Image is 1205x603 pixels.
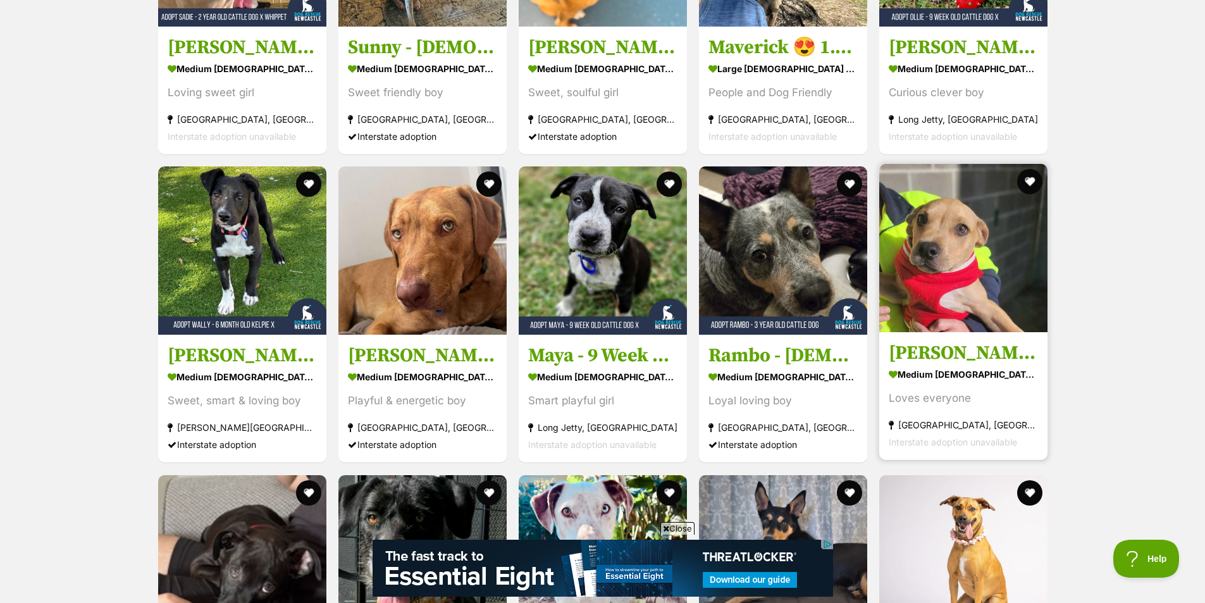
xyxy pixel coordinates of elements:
[889,390,1038,407] div: Loves everyone
[338,166,507,335] img: Woody - 10 Month Old Mixed Breed
[519,26,687,154] a: [PERSON_NAME] - [DEMOGRAPHIC_DATA] Staffy X Mastiff medium [DEMOGRAPHIC_DATA] Dog Sweet, soulful ...
[528,344,677,368] h3: Maya - 9 Week Old Cattle Dog X
[476,480,502,506] button: favourite
[348,111,497,128] div: [GEOGRAPHIC_DATA], [GEOGRAPHIC_DATA]
[528,35,677,59] h3: [PERSON_NAME] - [DEMOGRAPHIC_DATA] Staffy X Mastiff
[657,171,682,197] button: favourite
[708,35,858,59] h3: Maverick 😍 1.[DEMOGRAPHIC_DATA], Staffy x Rotti
[1017,480,1042,506] button: favourite
[338,26,507,154] a: Sunny - [DEMOGRAPHIC_DATA] Cattle Dog X medium [DEMOGRAPHIC_DATA] Dog Sweet friendly boy [GEOGRAP...
[168,420,317,437] div: [PERSON_NAME][GEOGRAPHIC_DATA], [GEOGRAPHIC_DATA]
[168,368,317,387] div: medium [DEMOGRAPHIC_DATA] Dog
[889,437,1017,448] span: Interstate adoption unavailable
[889,366,1038,384] div: medium [DEMOGRAPHIC_DATA] Dog
[708,59,858,78] div: large [DEMOGRAPHIC_DATA] Dog
[528,111,677,128] div: [GEOGRAPHIC_DATA], [GEOGRAPHIC_DATA]
[657,480,682,506] button: favourite
[708,84,858,101] div: People and Dog Friendly
[519,335,687,463] a: Maya - 9 Week Old Cattle Dog X medium [DEMOGRAPHIC_DATA] Dog Smart playful girl Long Jetty, [GEOG...
[348,59,497,78] div: medium [DEMOGRAPHIC_DATA] Dog
[699,335,867,463] a: Rambo - [DEMOGRAPHIC_DATA] Cattle Dog medium [DEMOGRAPHIC_DATA] Dog Loyal loving boy [GEOGRAPHIC_...
[348,128,497,145] div: Interstate adoption
[528,420,677,437] div: Long Jetty, [GEOGRAPHIC_DATA]
[348,437,497,454] div: Interstate adoption
[348,393,497,410] div: Playful & energetic boy
[296,171,321,197] button: favourite
[338,335,507,463] a: [PERSON_NAME] - [DEMOGRAPHIC_DATA] Mixed Breed medium [DEMOGRAPHIC_DATA] Dog Playful & energetic ...
[528,84,677,101] div: Sweet, soulful girl
[1113,540,1180,578] iframe: Help Scout Beacon - Open
[296,480,321,506] button: favourite
[708,344,858,368] h3: Rambo - [DEMOGRAPHIC_DATA] Cattle Dog
[889,111,1038,128] div: Long Jetty, [GEOGRAPHIC_DATA]
[158,335,326,463] a: [PERSON_NAME] - [DEMOGRAPHIC_DATA] Kelpie X medium [DEMOGRAPHIC_DATA] Dog Sweet, smart & loving b...
[699,166,867,335] img: Rambo - 3 Year Old Cattle Dog
[348,84,497,101] div: Sweet friendly boy
[837,171,862,197] button: favourite
[168,35,317,59] h3: [PERSON_NAME] - [DEMOGRAPHIC_DATA] Cattle Dog x
[519,166,687,335] img: Maya - 9 Week Old Cattle Dog X
[879,164,1047,332] img: Zayne ~ 4 month old male Staffy x
[708,420,858,437] div: [GEOGRAPHIC_DATA], [GEOGRAPHIC_DATA]
[168,84,317,101] div: Loving sweet girl
[528,59,677,78] div: medium [DEMOGRAPHIC_DATA] Dog
[889,342,1038,366] h3: [PERSON_NAME] ~ [DEMOGRAPHIC_DATA] [DEMOGRAPHIC_DATA] Staffy x
[889,417,1038,434] div: [GEOGRAPHIC_DATA], [GEOGRAPHIC_DATA]
[348,344,497,368] h3: [PERSON_NAME] - [DEMOGRAPHIC_DATA] Mixed Breed
[889,35,1038,59] h3: [PERSON_NAME] - 9 Week Old Cattle Dog X
[348,420,497,437] div: [GEOGRAPHIC_DATA], [GEOGRAPHIC_DATA]
[889,131,1017,142] span: Interstate adoption unavailable
[476,171,502,197] button: favourite
[528,440,657,451] span: Interstate adoption unavailable
[879,332,1047,461] a: [PERSON_NAME] ~ [DEMOGRAPHIC_DATA] [DEMOGRAPHIC_DATA] Staffy x medium [DEMOGRAPHIC_DATA] Dog Love...
[168,111,317,128] div: [GEOGRAPHIC_DATA], [GEOGRAPHIC_DATA]
[708,131,837,142] span: Interstate adoption unavailable
[1017,169,1042,194] button: favourite
[373,540,833,597] iframe: Advertisement
[158,26,326,154] a: [PERSON_NAME] - [DEMOGRAPHIC_DATA] Cattle Dog x medium [DEMOGRAPHIC_DATA] Dog Loving sweet girl [...
[879,26,1047,154] a: [PERSON_NAME] - 9 Week Old Cattle Dog X medium [DEMOGRAPHIC_DATA] Dog Curious clever boy Long Jet...
[708,393,858,410] div: Loyal loving boy
[528,393,677,410] div: Smart playful girl
[708,368,858,387] div: medium [DEMOGRAPHIC_DATA] Dog
[837,480,862,506] button: favourite
[528,128,677,145] div: Interstate adoption
[708,437,858,454] div: Interstate adoption
[158,166,326,335] img: Wally - 6 Month Old Kelpie X
[699,26,867,154] a: Maverick 😍 1.[DEMOGRAPHIC_DATA], Staffy x Rotti large [DEMOGRAPHIC_DATA] Dog People and Dog Frien...
[889,84,1038,101] div: Curious clever boy
[660,522,695,535] span: Close
[708,111,858,128] div: [GEOGRAPHIC_DATA], [GEOGRAPHIC_DATA]
[889,59,1038,78] div: medium [DEMOGRAPHIC_DATA] Dog
[168,59,317,78] div: medium [DEMOGRAPHIC_DATA] Dog
[348,35,497,59] h3: Sunny - [DEMOGRAPHIC_DATA] Cattle Dog X
[168,344,317,368] h3: [PERSON_NAME] - [DEMOGRAPHIC_DATA] Kelpie X
[168,393,317,410] div: Sweet, smart & loving boy
[168,437,317,454] div: Interstate adoption
[168,131,296,142] span: Interstate adoption unavailable
[528,368,677,387] div: medium [DEMOGRAPHIC_DATA] Dog
[348,368,497,387] div: medium [DEMOGRAPHIC_DATA] Dog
